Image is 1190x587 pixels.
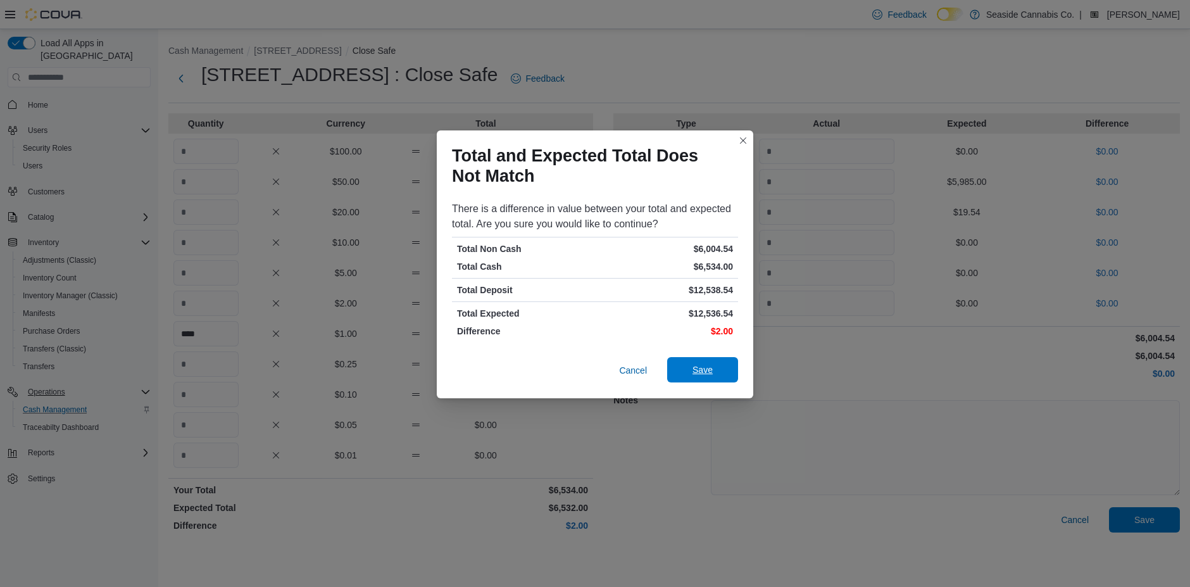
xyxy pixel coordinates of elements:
p: Total Deposit [457,284,592,296]
button: Save [667,357,738,382]
button: Cancel [614,358,652,383]
p: Total Non Cash [457,243,592,255]
p: $6,534.00 [598,260,733,273]
p: Total Expected [457,307,592,320]
div: There is a difference in value between your total and expected total. Are you sure you would like... [452,201,738,232]
p: $6,004.54 [598,243,733,255]
p: $2.00 [598,325,733,338]
p: Total Cash [457,260,592,273]
h1: Total and Expected Total Does Not Match [452,146,728,186]
p: $12,536.54 [598,307,733,320]
span: Save [692,363,713,376]
p: Difference [457,325,592,338]
span: Cancel [619,364,647,377]
button: Closes this modal window [736,133,751,148]
p: $12,538.54 [598,284,733,296]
